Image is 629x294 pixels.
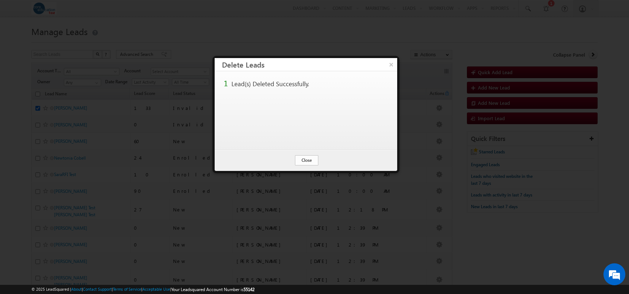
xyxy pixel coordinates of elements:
textarea: Type your message and hit 'Enter' [9,68,133,219]
span: Your Leadsquared Account Number is [171,287,254,292]
a: About [71,287,82,291]
img: d_60004797649_company_0_60004797649 [12,38,31,48]
div: Minimize live chat window [120,4,137,21]
td: 1 [222,78,230,89]
a: Terms of Service [113,287,141,291]
span: 55142 [243,287,254,292]
button: × [386,58,397,71]
div: Chat with us now [38,38,123,48]
td: Lead(s) Deleted Successfully. [230,78,311,89]
a: Acceptable Use [142,287,170,291]
a: Contact Support [83,287,112,291]
span: © 2025 LeadSquared | | | | | [31,286,254,293]
button: Close [295,155,318,165]
h3: Delete Leads [222,58,397,71]
em: Start Chat [99,225,133,235]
